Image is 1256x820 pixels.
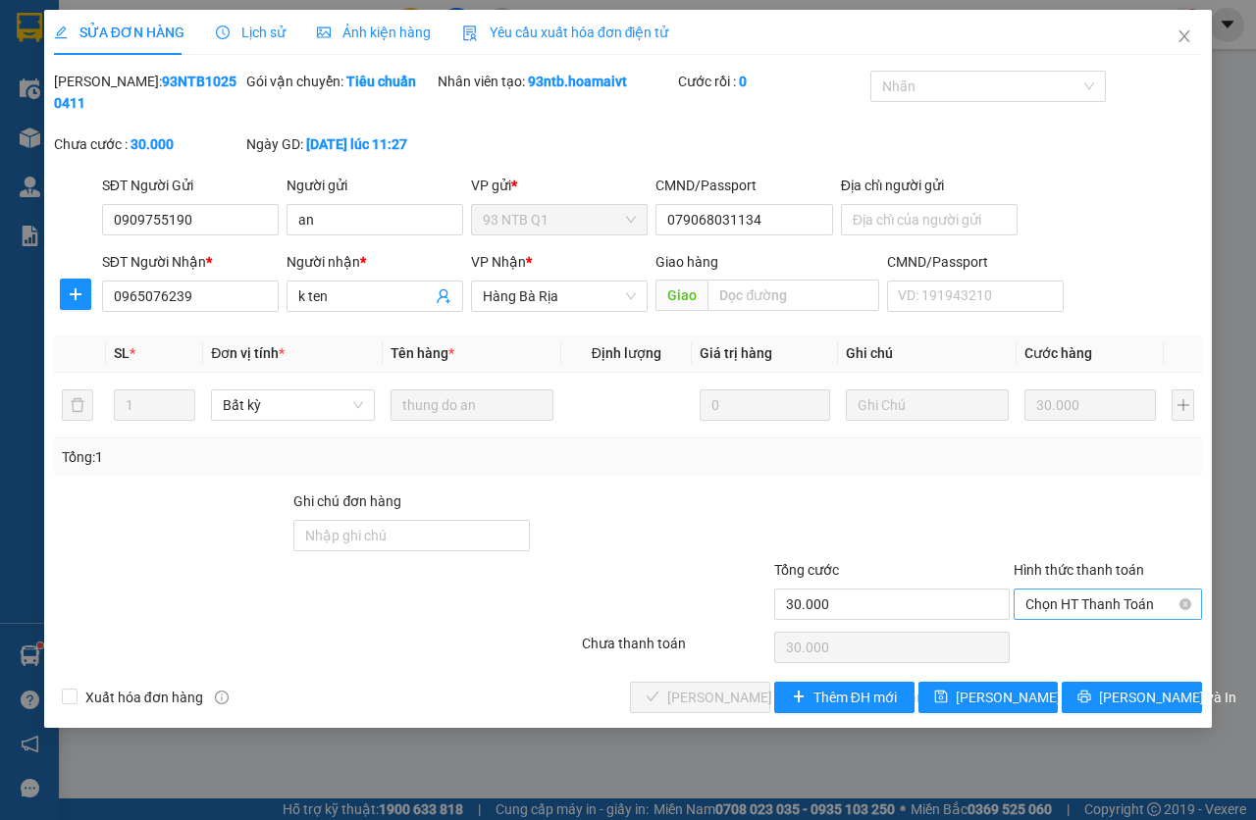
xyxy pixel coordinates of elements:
div: Người gửi [287,175,463,196]
b: 0 [739,74,747,89]
button: printer[PERSON_NAME] và In [1062,682,1202,713]
button: plusThêm ĐH mới [774,682,915,713]
div: 93 NTB Q1 [182,17,319,64]
div: Chưa cước : [54,133,242,155]
label: Ghi chú đơn hàng [293,493,401,509]
div: Hàng Bà Rịa [17,17,168,40]
input: Địa chỉ của người gửi [841,204,1018,235]
span: Tên hàng [391,345,454,361]
div: SĐT Người Nhận [102,251,279,273]
span: plus [792,690,806,705]
div: TUẤN [182,64,319,87]
div: 30.000 [15,127,171,150]
span: R : [15,128,33,149]
img: icon [462,26,478,41]
span: Giao [655,280,707,311]
span: printer [1077,690,1091,705]
th: Ghi chú [838,334,1017,373]
button: check[PERSON_NAME] và [PERSON_NAME] hàng [630,682,770,713]
input: VD: Bàn, Ghế [391,389,553,421]
div: SĐT Người Gửi [102,175,279,196]
span: Gửi: [17,19,47,39]
button: Close [1157,10,1212,65]
span: plus [61,286,90,302]
span: Giao hàng [655,254,718,270]
div: Cước rồi : [678,71,866,92]
span: save [934,690,948,705]
label: Hình thức thanh toán [1014,562,1144,578]
span: [PERSON_NAME] đổi [956,687,1082,708]
span: Ảnh kiện hàng [317,25,431,40]
button: save[PERSON_NAME] đổi [918,682,1059,713]
span: [PERSON_NAME] và In [1099,687,1236,708]
span: Tổng cước [774,562,839,578]
span: edit [54,26,68,39]
div: 02543739799 [17,40,168,68]
div: Ngày GD: [246,133,435,155]
input: Ghi Chú [846,389,1009,421]
span: SỬA ĐƠN HÀNG [54,25,184,40]
span: Giá trị hàng [700,345,772,361]
button: plus [60,279,91,310]
div: Gói vận chuyển: [246,71,435,92]
span: Đơn vị tính [211,345,285,361]
input: 0 [700,389,830,421]
button: delete [62,389,93,421]
div: 0906918552 [182,87,319,115]
div: Nhân viên tạo: [438,71,674,92]
div: [PERSON_NAME]: [54,71,242,114]
div: Người nhận [287,251,463,273]
b: [DATE] lúc 11:27 [306,136,407,152]
span: Chọn HT Thanh Toán [1025,589,1190,619]
div: VP gửi [471,175,648,196]
span: Hàng Bà Rịa [483,282,636,311]
span: Cước hàng [1024,345,1092,361]
b: 93ntb.hoamaivt [528,74,627,89]
input: 0 [1024,389,1156,421]
span: picture [317,26,331,39]
b: 30.000 [131,136,174,152]
span: clock-circle [216,26,230,39]
b: Tiêu chuẩn [346,74,416,89]
button: plus [1172,389,1194,421]
span: Định lượng [592,345,661,361]
span: Lịch sử [216,25,286,40]
span: Bất kỳ [223,390,362,420]
div: Chưa thanh toán [580,633,772,667]
div: Tổng: 1 [62,446,487,468]
span: Nhận: [182,19,229,39]
span: Xuất hóa đơn hàng [78,687,211,708]
div: Địa chỉ người gửi [841,175,1018,196]
span: info-circle [215,691,229,704]
input: Dọc đường [707,280,878,311]
span: close [1177,28,1192,44]
div: CMND/Passport [887,251,1064,273]
span: VP Nhận [471,254,526,270]
span: close-circle [1179,598,1191,610]
span: user-add [436,288,451,304]
span: Thêm ĐH mới [813,687,897,708]
span: 93 NTB Q1 [483,205,636,234]
input: Ghi chú đơn hàng [293,520,530,551]
div: CMND/Passport [655,175,832,196]
span: SL [114,345,130,361]
span: Yêu cầu xuất hóa đơn điện tử [462,25,669,40]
